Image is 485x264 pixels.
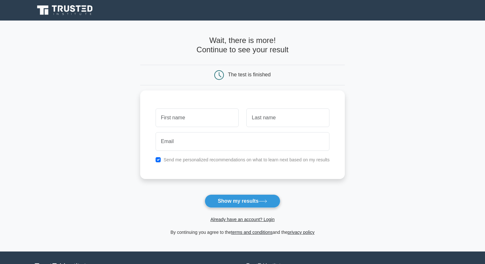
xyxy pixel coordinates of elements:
input: Email [156,132,330,151]
button: Show my results [205,194,280,208]
input: Last name [246,108,329,127]
input: First name [156,108,239,127]
div: The test is finished [228,72,271,77]
a: Already have an account? Login [210,217,275,222]
h4: Wait, there is more! Continue to see your result [140,36,345,55]
div: By continuing you agree to the and the [136,228,349,236]
a: terms and conditions [231,230,273,235]
label: Send me personalized recommendations on what to learn next based on my results [164,157,330,162]
a: privacy policy [288,230,315,235]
